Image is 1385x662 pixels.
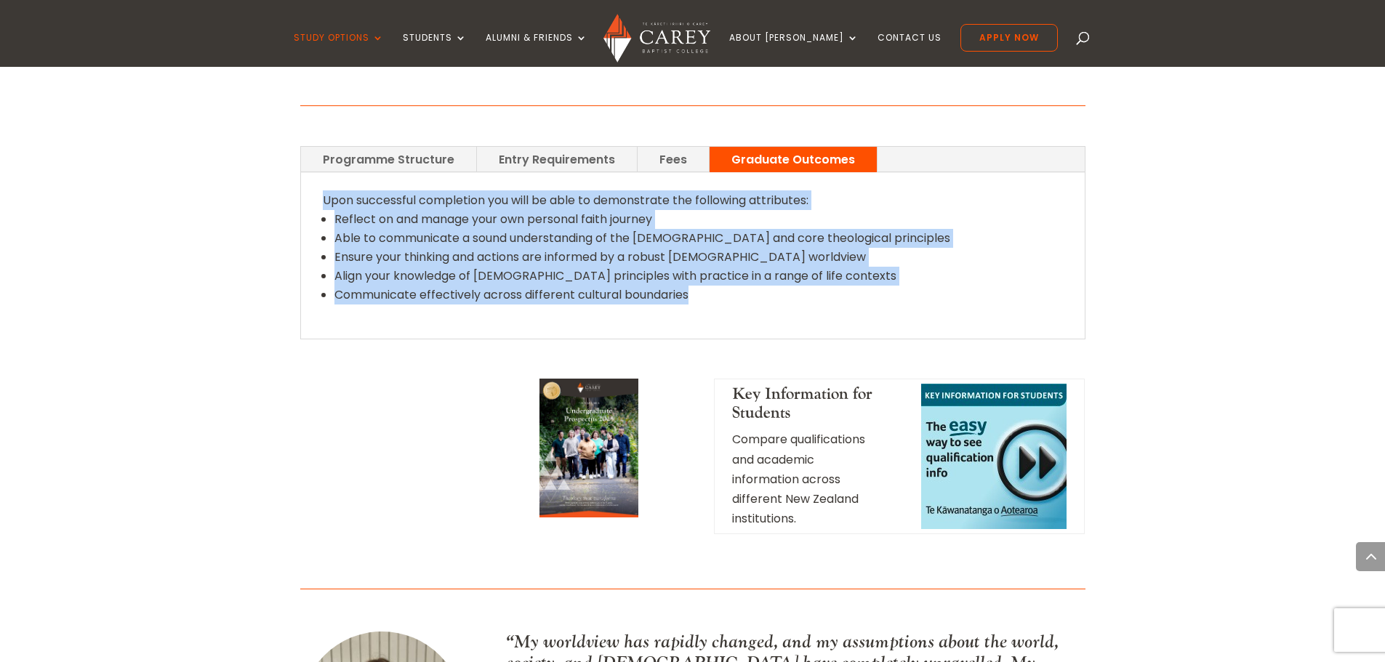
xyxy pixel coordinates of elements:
[334,229,1063,248] li: Able to communicate a sound understanding of the [DEMOGRAPHIC_DATA] and core theological principles
[539,505,638,522] a: Undergraduate Prospectus Cover 2025
[638,147,709,172] a: Fees
[710,147,877,172] a: Graduate Outcomes
[729,33,859,67] a: About [PERSON_NAME]
[334,267,1063,286] li: Align your knowledge of [DEMOGRAPHIC_DATA] principles with practice in a range of life contexts
[301,147,476,172] a: Programme Structure
[878,33,942,67] a: Contact Us
[732,384,882,430] h4: Key Information for Students
[334,210,1063,229] li: Reflect on and manage your own personal faith journey
[323,190,1063,210] p: Upon successful completion you will be able to demonstrate the following attributes:
[603,14,710,62] img: Carey Baptist College
[294,33,384,67] a: Study Options
[334,248,1063,267] li: Ensure your thinking and actions are informed by a robust [DEMOGRAPHIC_DATA] worldview
[477,147,637,172] a: Entry Requirements
[732,429,882,528] p: Compare qualifications and academic information across different New Zealand institutions.
[960,24,1058,52] a: Apply Now
[334,286,1063,304] li: Communicate effectively across different cultural boundaries
[403,33,467,67] a: Students
[486,33,587,67] a: Alumni & Friends
[539,379,638,517] img: Undergraduate Prospectus Cover 2025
